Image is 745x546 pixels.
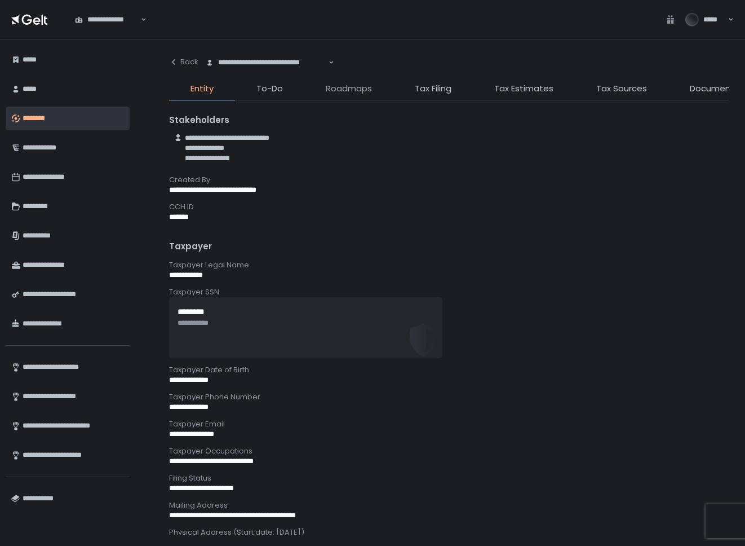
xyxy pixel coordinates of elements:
span: To-Do [256,82,283,95]
span: Roadmaps [326,82,372,95]
div: Filing Status [169,473,729,483]
span: Documents [690,82,739,95]
div: Taxpayer Email [169,419,729,429]
button: Back [169,51,198,73]
span: Tax Sources [596,82,647,95]
div: Taxpayer SSN [169,287,729,297]
div: Back [169,57,198,67]
span: Entity [190,82,214,95]
div: Physical Address (Start date: [DATE]) [169,527,729,538]
input: Search for option [139,14,140,25]
div: Search for option [198,51,334,74]
span: Tax Estimates [494,82,553,95]
span: Tax Filing [415,82,451,95]
div: Taxpayer Occupations [169,446,729,456]
div: CCH ID [169,202,729,212]
div: Stakeholders [169,114,729,127]
div: Mailing Address [169,500,729,510]
div: Taxpayer Legal Name [169,260,729,270]
div: Taxpayer Date of Birth [169,365,729,375]
div: Taxpayer Phone Number [169,392,729,402]
div: Search for option [68,8,147,32]
div: Taxpayer [169,240,729,253]
div: Created By [169,175,729,185]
